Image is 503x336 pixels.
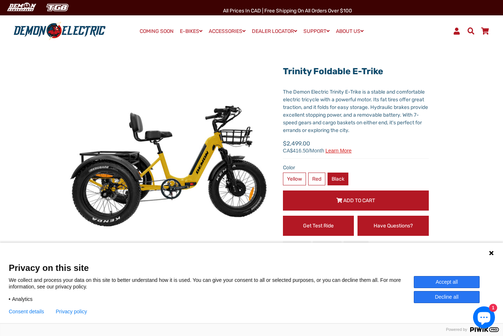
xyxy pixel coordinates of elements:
img: Demon Electric logo [11,22,108,41]
button: Consent details [9,309,44,314]
a: Have Questions? [358,216,429,236]
button: Decline all [414,291,480,303]
label: Red [308,173,325,185]
a: ACCESSORIES [206,26,248,37]
img: TGB Canada [42,1,72,14]
span: All Prices in CAD | Free shipping on all orders over $100 [223,8,352,14]
label: Color [283,164,429,171]
img: Demon Electric [4,1,39,14]
span: Analytics [12,296,33,302]
span: Add to Cart [343,197,375,204]
a: Trinity Foldable E-Trike [283,66,383,76]
span: Powered by [443,327,470,332]
span: Privacy on this site [9,263,494,273]
a: COMING SOON [137,26,176,37]
a: DEALER LOCATOR [249,26,300,37]
label: Yellow [283,173,306,185]
button: Accept all [414,276,480,288]
a: E-BIKES [177,26,205,37]
inbox-online-store-chat: Shopify online store chat [471,306,497,330]
button: Add to Cart [283,190,429,211]
a: ABOUT US [333,26,366,37]
p: We collect and process your data on this site to better understand how it is used. You can give y... [9,277,414,290]
a: Get Test Ride [283,216,354,236]
a: SUPPORT [301,26,332,37]
a: Privacy policy [56,309,87,314]
label: Black [328,173,348,185]
div: The Demon Electric Trinity E-Trike is a stable and comfortable electric tricycle with a powerful ... [283,88,429,134]
span: $2,499.00 [283,139,352,153]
